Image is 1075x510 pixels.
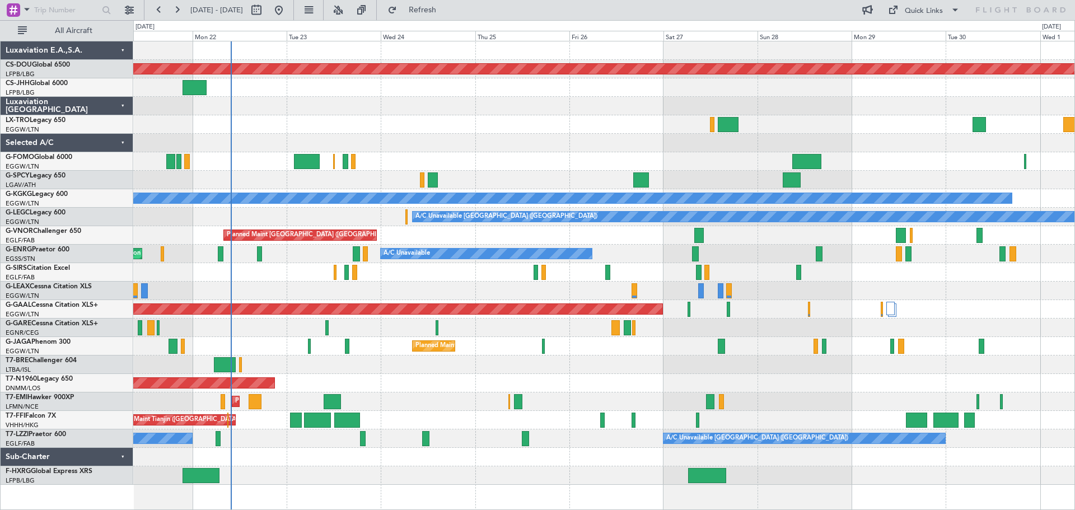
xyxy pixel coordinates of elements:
[882,1,965,19] button: Quick Links
[6,62,70,68] a: CS-DOUGlobal 6500
[6,154,72,161] a: G-FOMOGlobal 6000
[6,191,68,198] a: G-KGKGLegacy 600
[6,357,29,364] span: T7-BRE
[399,6,446,14] span: Refresh
[6,302,31,308] span: G-GAAL
[6,439,35,448] a: EGLF/FAB
[384,245,430,262] div: A/C Unavailable
[6,292,39,300] a: EGGW/LTN
[6,228,81,235] a: G-VNORChallenger 650
[6,403,39,411] a: LFMN/NCE
[6,357,77,364] a: T7-BREChallenger 604
[109,411,240,428] div: Planned Maint Tianjin ([GEOGRAPHIC_DATA])
[6,62,32,68] span: CS-DOU
[381,31,475,41] div: Wed 24
[6,394,27,401] span: T7-EMI
[6,246,69,253] a: G-ENRGPraetor 600
[6,347,39,355] a: EGGW/LTN
[6,384,40,392] a: DNMM/LOS
[6,162,39,171] a: EGGW/LTN
[6,476,35,485] a: LFPB/LBG
[6,339,71,345] a: G-JAGAPhenom 300
[6,88,35,97] a: LFPB/LBG
[190,5,243,15] span: [DATE] - [DATE]
[193,31,287,41] div: Mon 22
[6,413,56,419] a: T7-FFIFalcon 7X
[6,394,74,401] a: T7-EMIHawker 900XP
[6,468,31,475] span: F-HXRG
[6,431,66,438] a: T7-LZZIPraetor 600
[6,273,35,282] a: EGLF/FAB
[6,413,25,419] span: T7-FFI
[6,181,36,189] a: LGAV/ATH
[99,31,193,41] div: Sun 21
[6,80,68,87] a: CS-JHHGlobal 6000
[6,265,70,272] a: G-SIRSCitation Excel
[905,6,943,17] div: Quick Links
[6,246,32,253] span: G-ENRG
[6,70,35,78] a: LFPB/LBG
[6,80,30,87] span: CS-JHH
[415,338,592,354] div: Planned Maint [GEOGRAPHIC_DATA] ([GEOGRAPHIC_DATA])
[6,209,30,216] span: G-LEGC
[287,31,381,41] div: Tue 23
[6,421,39,429] a: VHHH/HKG
[6,218,39,226] a: EGGW/LTN
[758,31,852,41] div: Sun 28
[6,320,98,327] a: G-GARECessna Citation XLS+
[12,22,121,40] button: All Aircraft
[946,31,1040,41] div: Tue 30
[235,393,342,410] div: Planned Maint [GEOGRAPHIC_DATA]
[6,191,32,198] span: G-KGKG
[382,1,450,19] button: Refresh
[663,31,758,41] div: Sat 27
[6,468,92,475] a: F-HXRGGlobal Express XRS
[6,209,66,216] a: G-LEGCLegacy 600
[6,376,37,382] span: T7-N1960
[415,208,597,225] div: A/C Unavailable [GEOGRAPHIC_DATA] ([GEOGRAPHIC_DATA])
[6,154,34,161] span: G-FOMO
[6,172,66,179] a: G-SPCYLegacy 650
[1042,22,1061,32] div: [DATE]
[6,228,33,235] span: G-VNOR
[6,172,30,179] span: G-SPCY
[6,329,39,337] a: EGNR/CEG
[666,430,848,447] div: A/C Unavailable [GEOGRAPHIC_DATA] ([GEOGRAPHIC_DATA])
[6,255,35,263] a: EGSS/STN
[6,431,29,438] span: T7-LZZI
[6,125,39,134] a: EGGW/LTN
[6,366,31,374] a: LTBA/ISL
[6,265,27,272] span: G-SIRS
[6,199,39,208] a: EGGW/LTN
[475,31,569,41] div: Thu 25
[6,339,31,345] span: G-JAGA
[227,227,403,244] div: Planned Maint [GEOGRAPHIC_DATA] ([GEOGRAPHIC_DATA])
[135,22,155,32] div: [DATE]
[6,117,30,124] span: LX-TRO
[6,310,39,319] a: EGGW/LTN
[6,283,92,290] a: G-LEAXCessna Citation XLS
[6,236,35,245] a: EGLF/FAB
[34,2,99,18] input: Trip Number
[569,31,663,41] div: Fri 26
[29,27,118,35] span: All Aircraft
[6,302,98,308] a: G-GAALCessna Citation XLS+
[6,376,73,382] a: T7-N1960Legacy 650
[6,283,30,290] span: G-LEAX
[852,31,946,41] div: Mon 29
[6,117,66,124] a: LX-TROLegacy 650
[6,320,31,327] span: G-GARE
